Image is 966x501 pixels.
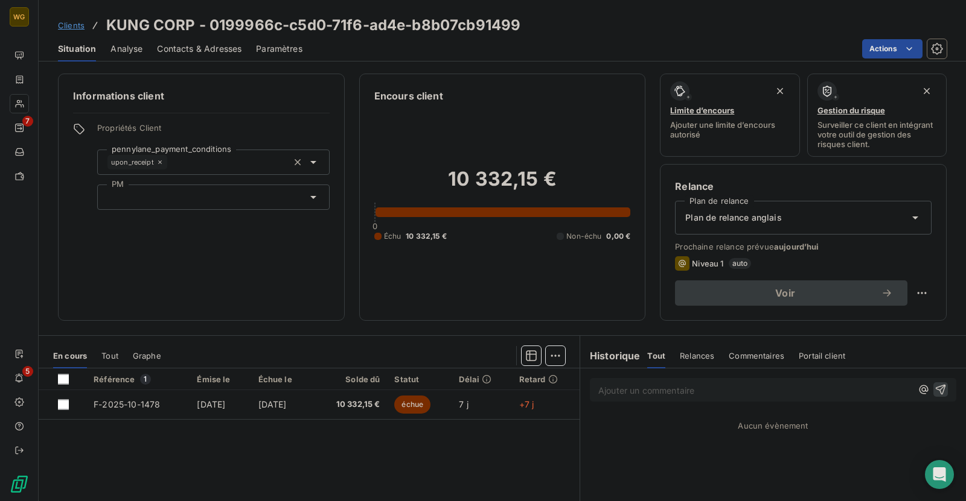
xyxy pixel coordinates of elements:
span: Propriétés Client [97,123,330,140]
span: upon_receipt [111,159,154,166]
span: Plan de relance anglais [685,212,781,224]
a: Clients [58,19,85,31]
span: Contacts & Adresses [157,43,241,55]
div: WG [10,7,29,27]
h2: 10 332,15 € [374,167,631,203]
span: aujourd’hui [774,242,819,251]
input: Ajouter une valeur [167,157,177,168]
span: Limite d’encours [670,106,734,115]
h3: KUNG CORP - 0199966c-c5d0-71f6-ad4e-b8b07cb91499 [106,14,520,36]
h6: Historique [580,348,641,363]
span: Non-échu [566,231,601,242]
span: 7 [22,116,33,127]
span: Tout [647,351,665,361]
span: F-2025-10-1478 [94,399,160,409]
h6: Informations client [73,89,330,103]
button: Voir [675,280,907,306]
span: Surveiller ce client en intégrant votre outil de gestion des risques client. [817,120,936,149]
span: Graphe [133,351,161,361]
div: Open Intercom Messenger [925,460,954,489]
h6: Relance [675,179,932,194]
span: Aucun évènement [738,421,808,430]
span: Paramètres [256,43,302,55]
div: Référence [94,374,182,385]
span: Voir [689,288,881,298]
span: 10 332,15 € [320,399,380,411]
span: Niveau 1 [692,259,723,268]
span: échue [394,395,430,414]
button: Actions [862,39,923,58]
span: 5 [22,366,33,377]
span: En cours [53,351,87,361]
span: +7 j [519,399,534,409]
span: 0,00 € [606,231,630,242]
span: auto [729,258,752,269]
span: 10 332,15 € [406,231,447,242]
span: 0 [373,221,377,231]
span: Ajouter une limite d’encours autorisé [670,120,789,139]
button: Gestion du risqueSurveiller ce client en intégrant votre outil de gestion des risques client. [807,74,947,157]
input: Ajouter une valeur [107,192,117,203]
span: Gestion du risque [817,106,885,115]
span: [DATE] [197,399,225,409]
span: Clients [58,20,85,30]
div: Émise le [197,374,243,384]
span: Échu [384,231,401,242]
span: Analyse [110,43,142,55]
button: Limite d’encoursAjouter une limite d’encours autorisé [660,74,799,157]
div: Retard [519,374,572,384]
img: Logo LeanPay [10,474,29,494]
span: Portail client [799,351,845,361]
span: Tout [101,351,118,361]
span: [DATE] [258,399,287,409]
div: Délai [459,374,504,384]
span: Relances [680,351,714,361]
div: Solde dû [320,374,380,384]
span: 7 j [459,399,468,409]
span: Situation [58,43,96,55]
span: Prochaine relance prévue [675,242,932,251]
div: Échue le [258,374,305,384]
span: Commentaires [729,351,784,361]
h6: Encours client [374,89,443,103]
div: Statut [394,374,444,384]
span: 1 [140,374,151,385]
